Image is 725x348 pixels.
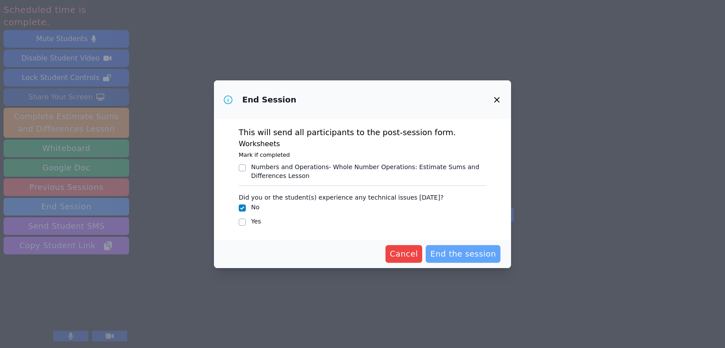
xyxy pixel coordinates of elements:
[385,245,423,263] button: Cancel
[251,218,261,225] label: Yes
[239,189,443,203] legend: Did you or the student(s) experience any technical issues [DATE]?
[390,248,418,260] span: Cancel
[251,204,259,211] label: No
[251,163,486,180] div: Numbers and Operations- Whole Number Operations : Estimate Sums and Differences Lesson
[242,95,296,105] h3: End Session
[239,126,486,139] p: This will send all participants to the post-session form.
[239,139,486,149] h3: Worksheets
[426,245,500,263] button: End the session
[239,151,290,158] small: Mark if completed
[430,248,496,260] span: End the session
